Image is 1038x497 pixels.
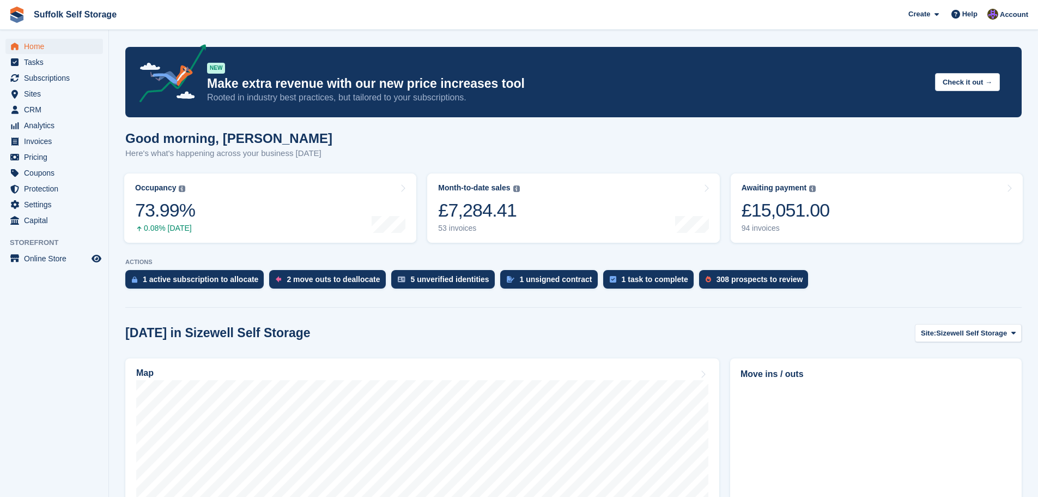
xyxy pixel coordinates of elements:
div: 1 active subscription to allocate [143,275,258,284]
p: Rooted in industry best practices, but tailored to your subscriptions. [207,92,926,104]
a: Suffolk Self Storage [29,5,121,23]
a: menu [5,118,103,133]
a: 1 task to complete [603,270,699,294]
a: 1 unsigned contract [500,270,603,294]
img: icon-info-grey-7440780725fd019a000dd9b08b2336e03edf1995a4989e88bcd33f0948082b44.svg [179,185,185,192]
div: 1 unsigned contract [520,275,592,284]
a: menu [5,70,103,86]
img: move_outs_to_deallocate_icon-f764333ba52eb49d3ac5e1228854f67142a1ed5810a6f6cc68b1a99e826820c5.svg [276,276,281,283]
img: icon-info-grey-7440780725fd019a000dd9b08b2336e03edf1995a4989e88bcd33f0948082b44.svg [513,185,520,192]
div: NEW [207,63,225,74]
span: Create [908,9,930,20]
div: 53 invoices [438,224,519,233]
span: Help [962,9,978,20]
button: Site: Sizewell Self Storage [915,324,1022,342]
img: stora-icon-8386f47178a22dfd0bd8f6a31ec36ba5ce8667c1dd55bd0f319d3a0aa187defe.svg [9,7,25,23]
h1: Good morning, [PERSON_NAME] [125,131,332,146]
img: icon-info-grey-7440780725fd019a000dd9b08b2336e03edf1995a4989e88bcd33f0948082b44.svg [809,185,816,192]
p: ACTIONS [125,259,1022,266]
span: Invoices [24,134,89,149]
a: menu [5,213,103,228]
button: Check it out → [935,73,1000,91]
a: menu [5,197,103,212]
div: 5 unverified identities [411,275,489,284]
div: £7,284.41 [438,199,519,221]
span: Tasks [24,55,89,70]
h2: Map [136,368,154,378]
a: Occupancy 73.99% 0.08% [DATE] [124,173,416,243]
span: Protection [24,181,89,196]
a: menu [5,251,103,266]
a: menu [5,149,103,165]
div: 308 prospects to review [717,275,803,284]
p: Make extra revenue with our new price increases tool [207,76,926,92]
span: Sizewell Self Storage [936,328,1007,339]
a: 5 unverified identities [391,270,500,294]
img: prospect-51fa495bee0391a8d652442698ab0144808aea92771e9ea1ae160a38d050c398.svg [706,276,711,283]
span: Subscriptions [24,70,89,86]
span: Home [24,39,89,54]
a: menu [5,134,103,149]
img: price-adjustments-announcement-icon-8257ccfd72463d97f412b2fc003d46551f7dbcb40ab6d574587a9cd5c0d94... [130,44,207,106]
span: Online Store [24,251,89,266]
div: 2 move outs to deallocate [287,275,380,284]
div: 0.08% [DATE] [135,224,195,233]
img: verify_identity-adf6edd0f0f0b5bbfe63781bf79b02c33cf7c696d77639b501bdc392416b5a36.svg [398,276,405,283]
img: Emma [987,9,998,20]
a: menu [5,181,103,196]
a: 1 active subscription to allocate [125,270,269,294]
span: Settings [24,197,89,212]
span: Capital [24,213,89,228]
a: Awaiting payment £15,051.00 94 invoices [731,173,1023,243]
a: menu [5,55,103,70]
span: Coupons [24,165,89,181]
a: 2 move outs to deallocate [269,270,391,294]
img: task-75834270c22a3079a89374b754ae025e5fb1db73e45f91037f5363f120a921f8.svg [610,276,616,283]
span: Account [1000,9,1028,20]
h2: [DATE] in Sizewell Self Storage [125,326,311,340]
div: Month-to-date sales [438,183,510,193]
a: Preview store [90,252,103,265]
span: Storefront [10,237,108,248]
a: 308 prospects to review [699,270,814,294]
a: menu [5,39,103,54]
a: menu [5,102,103,117]
div: 73.99% [135,199,195,221]
h2: Move ins / outs [740,368,1011,381]
span: Sites [24,86,89,101]
div: £15,051.00 [742,199,830,221]
div: Occupancy [135,183,176,193]
span: CRM [24,102,89,117]
div: Awaiting payment [742,183,807,193]
a: menu [5,165,103,181]
img: contract_signature_icon-13c848040528278c33f63329250d36e43548de30e8caae1d1a13099fd9432cc5.svg [507,276,514,283]
p: Here's what's happening across your business [DATE] [125,147,332,160]
span: Analytics [24,118,89,133]
span: Pricing [24,149,89,165]
div: 1 task to complete [622,275,688,284]
div: 94 invoices [742,224,830,233]
a: menu [5,86,103,101]
img: active_subscription_to_allocate_icon-d502201f5373d7db506a760aba3b589e785aa758c864c3986d89f69b8ff3... [132,276,137,283]
span: Site: [921,328,936,339]
a: Month-to-date sales £7,284.41 53 invoices [427,173,719,243]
